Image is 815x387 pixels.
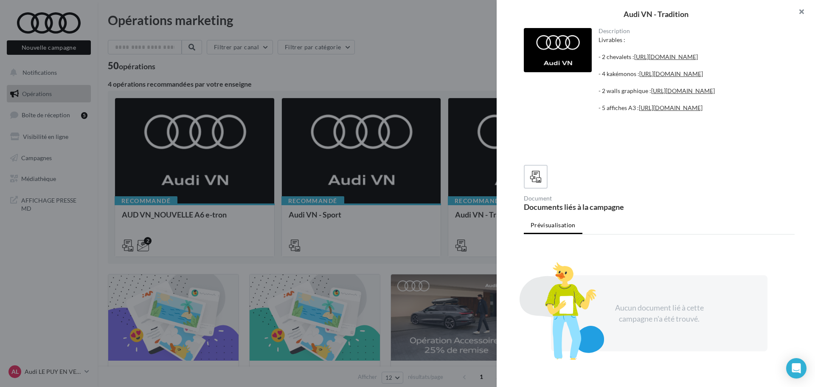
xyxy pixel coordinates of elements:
div: Audi VN - Tradition [510,10,801,18]
a: [URL][DOMAIN_NAME] [639,104,703,111]
div: Livrables : - 2 chevalets : - 4 kakémonos : - 2 walls graphique : - 5 affiches A3 : [599,36,788,155]
a: [URL][DOMAIN_NAME] [651,87,715,94]
div: Document [524,195,656,201]
div: Aucun document lié à cette campagne n'a été trouvé. [605,302,713,324]
div: Documents liés à la campagne [524,203,656,211]
div: Description [599,28,788,34]
div: Open Intercom Messenger [786,358,807,379]
a: [URL][DOMAIN_NAME] [634,53,698,60]
a: [URL][DOMAIN_NAME] [639,70,703,77]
